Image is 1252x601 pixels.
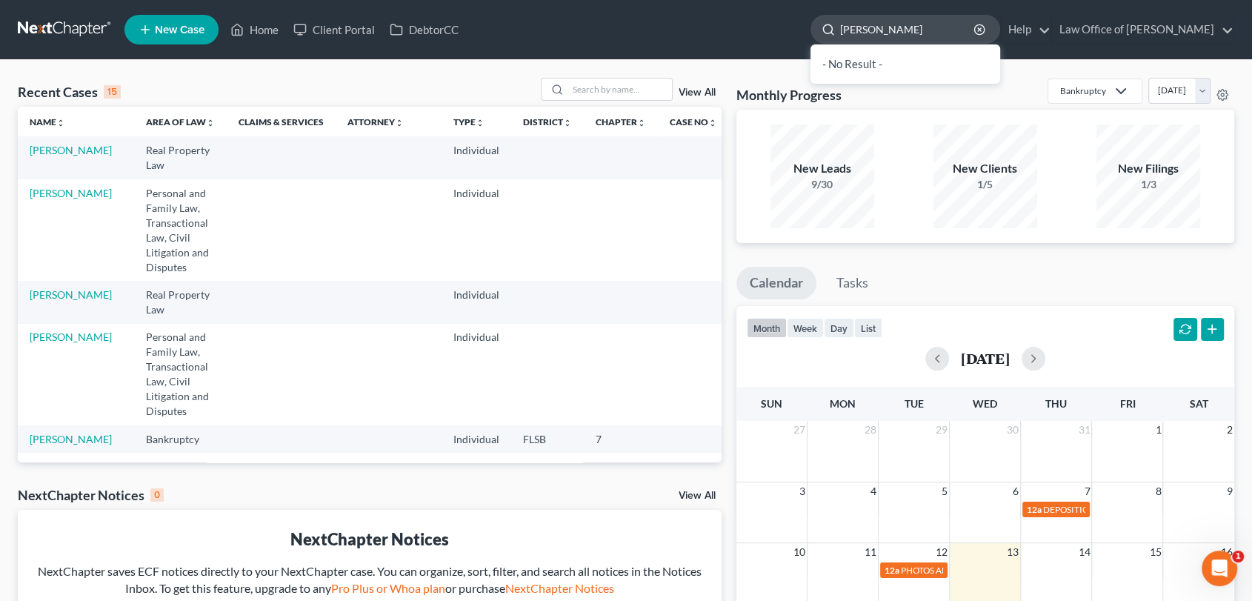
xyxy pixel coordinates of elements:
[442,425,511,453] td: Individual
[30,331,112,343] a: [PERSON_NAME]
[761,397,782,410] span: Sun
[1076,421,1091,439] span: 31
[1001,16,1050,43] a: Help
[30,460,122,502] a: Title [STREET_ADDRESS][PERSON_NAME]
[637,119,646,127] i: unfold_more
[830,397,856,410] span: Mon
[134,425,227,453] td: Bankruptcy
[30,187,112,199] a: [PERSON_NAME]
[563,119,572,127] i: unfold_more
[30,433,112,445] a: [PERSON_NAME]
[286,16,382,43] a: Client Portal
[863,421,878,439] span: 28
[442,136,511,179] td: Individual
[18,83,121,101] div: Recent Cases
[823,267,882,299] a: Tasks
[679,491,716,501] a: View All
[792,543,807,561] span: 10
[708,119,717,127] i: unfold_more
[933,177,1037,192] div: 1/5
[901,565,1010,576] span: PHOTOS AND DINNER ACO
[382,16,466,43] a: DebtorCC
[134,453,227,510] td: Real Property Law
[1225,421,1234,439] span: 2
[792,421,807,439] span: 27
[1225,482,1234,500] span: 9
[973,397,997,410] span: Wed
[146,116,215,127] a: Area of Lawunfold_more
[1005,543,1020,561] span: 13
[736,267,816,299] a: Calendar
[885,565,899,576] span: 12a
[442,453,511,510] td: Corp
[347,116,404,127] a: Attorneyunfold_more
[1119,397,1135,410] span: Fri
[104,85,121,99] div: 15
[442,179,511,281] td: Individual
[869,482,878,500] span: 4
[854,318,882,338] button: list
[584,425,658,453] td: 7
[30,116,65,127] a: Nameunfold_more
[905,397,924,410] span: Tue
[134,324,227,425] td: Personal and Family Law, Transactional Law, Civil Litigation and Disputes
[30,563,710,597] div: NextChapter saves ECF notices directly to your NextChapter case. You can organize, sort, filter, ...
[505,581,614,595] a: NextChapter Notices
[30,144,112,156] a: [PERSON_NAME]
[787,318,824,338] button: week
[1027,504,1042,515] span: 12a
[395,119,404,127] i: unfold_more
[134,179,227,281] td: Personal and Family Law, Transactional Law, Civil Litigation and Disputes
[331,581,445,595] a: Pro Plus or Whoa plan
[442,324,511,425] td: Individual
[961,351,1010,366] h2: [DATE]
[30,528,710,551] div: NextChapter Notices
[810,44,1000,84] div: - No Result -
[453,116,485,127] a: Typeunfold_more
[798,482,807,500] span: 3
[1096,177,1200,192] div: 1/3
[1076,543,1091,561] span: 14
[227,107,336,136] th: Claims & Services
[30,288,112,301] a: [PERSON_NAME]
[523,116,572,127] a: Districtunfold_more
[511,425,584,453] td: FLSB
[442,281,511,323] td: Individual
[134,136,227,179] td: Real Property Law
[747,318,787,338] button: month
[679,87,716,98] a: View All
[1219,543,1234,561] span: 16
[223,16,286,43] a: Home
[670,116,717,127] a: Case Nounfold_more
[1011,482,1020,500] span: 6
[476,119,485,127] i: unfold_more
[736,86,842,104] h3: Monthly Progress
[824,318,854,338] button: day
[1153,421,1162,439] span: 1
[56,119,65,127] i: unfold_more
[934,543,949,561] span: 12
[568,79,672,100] input: Search by name...
[18,486,164,504] div: NextChapter Notices
[1148,543,1162,561] span: 15
[1060,84,1106,97] div: Bankruptcy
[150,488,164,502] div: 0
[1045,397,1067,410] span: Thu
[934,421,949,439] span: 29
[134,281,227,323] td: Real Property Law
[1043,504,1123,515] span: DEPOSITION 10 AM
[863,543,878,561] span: 11
[596,116,646,127] a: Chapterunfold_more
[1005,421,1020,439] span: 30
[206,119,215,127] i: unfold_more
[1189,397,1208,410] span: Sat
[1082,482,1091,500] span: 7
[1153,482,1162,500] span: 8
[1232,551,1244,562] span: 1
[770,177,874,192] div: 9/30
[933,160,1037,177] div: New Clients
[1096,160,1200,177] div: New Filings
[770,160,874,177] div: New Leads
[1052,16,1233,43] a: Law Office of [PERSON_NAME]
[1202,551,1237,586] iframe: Intercom live chat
